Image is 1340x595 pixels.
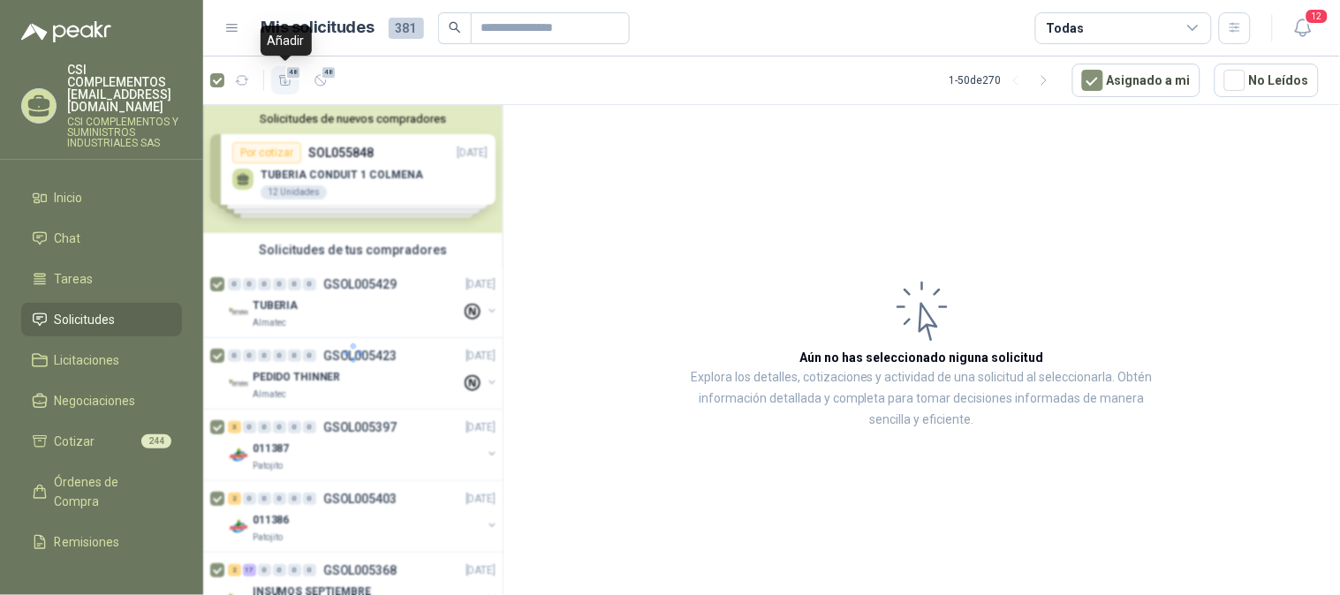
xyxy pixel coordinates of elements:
span: search [449,21,461,34]
a: Cotizar244 [21,425,182,458]
span: 381 [389,18,424,39]
p: CSI COMPLEMENTOS [EMAIL_ADDRESS][DOMAIN_NAME] [67,64,182,113]
span: 48 [321,65,337,79]
a: Solicitudes [21,303,182,336]
a: Chat [21,222,182,255]
span: Tareas [55,269,94,289]
span: Chat [55,229,81,248]
button: 12 [1287,12,1319,44]
a: Órdenes de Compra [21,465,182,518]
button: 48 [271,66,299,94]
p: CSI COMPLEMENTOS Y SUMINISTROS INDUSTRIALES SAS [67,117,182,148]
span: Órdenes de Compra [55,472,165,511]
span: 12 [1305,8,1329,25]
a: Licitaciones [21,343,182,377]
span: Cotizar [55,432,95,451]
a: Remisiones [21,525,182,559]
h1: Mis solicitudes [261,15,375,41]
div: 1 - 50 de 270 [950,66,1058,94]
span: Licitaciones [55,350,120,370]
div: Todas [1047,19,1084,38]
span: Solicitudes [55,310,116,329]
button: No Leídos [1215,64,1319,97]
span: 48 [285,65,302,79]
span: Remisiones [55,532,120,552]
button: 48 [307,66,335,94]
button: Asignado a mi [1072,64,1200,97]
span: Negociaciones [55,391,136,410]
a: Tareas [21,262,182,296]
div: Añadir [261,26,312,56]
p: Explora los detalles, cotizaciones y actividad de una solicitud al seleccionarla. Obtén informaci... [680,367,1163,431]
span: Inicio [55,188,83,207]
a: Negociaciones [21,384,182,418]
a: Inicio [21,181,182,215]
h3: Aún no has seleccionado niguna solicitud [800,348,1044,367]
img: Logo peakr [21,21,111,42]
span: 244 [141,434,171,448]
